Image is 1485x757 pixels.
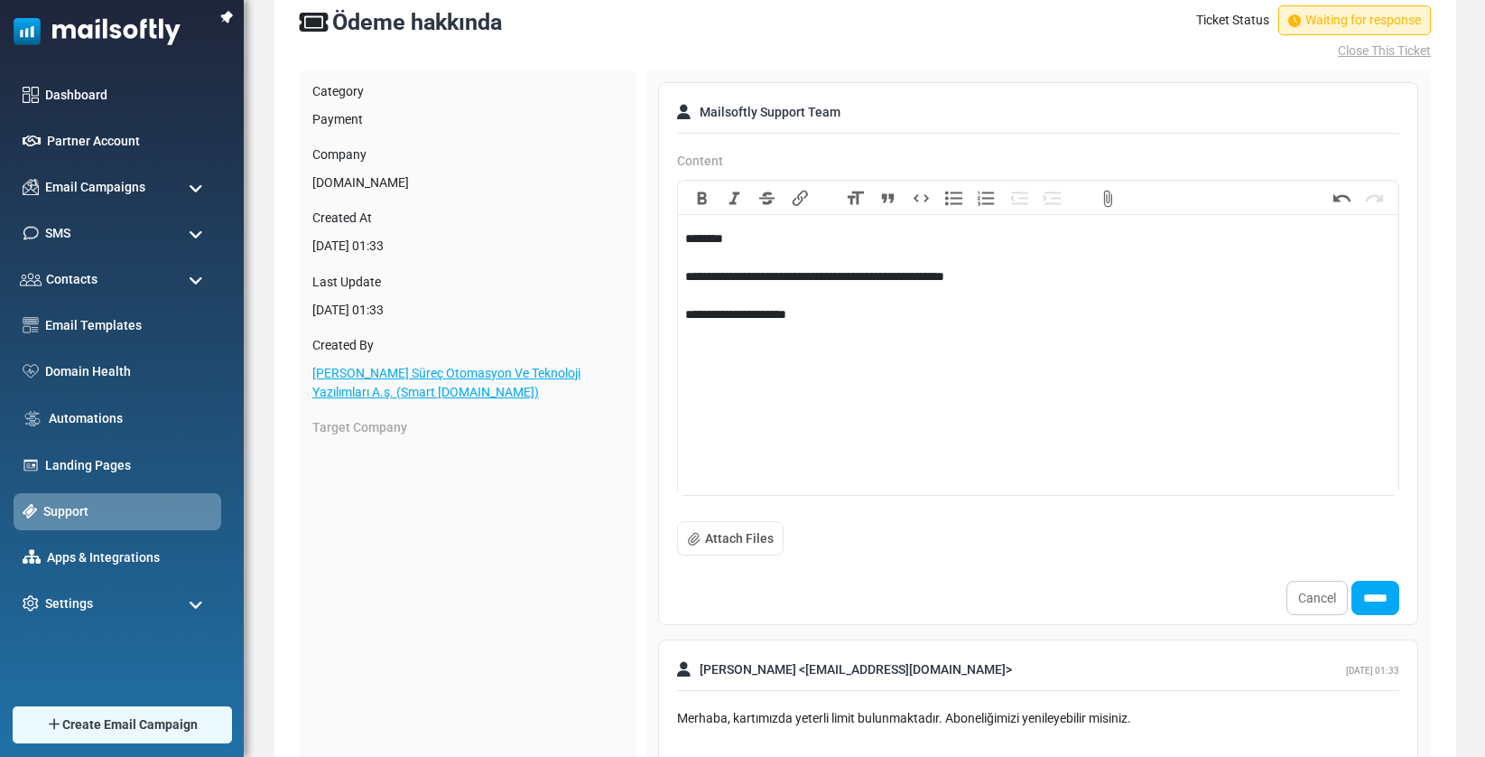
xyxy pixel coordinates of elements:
span: SMS [45,224,70,243]
span: [PERSON_NAME] < [EMAIL_ADDRESS][DOMAIN_NAME] > [700,660,1012,679]
button: Italic [718,188,750,208]
img: contacts-icon.svg [20,273,42,285]
button: Redo [1359,188,1391,208]
div: [DOMAIN_NAME] [312,173,624,192]
button: Quote [872,188,905,208]
a: Email Templates [45,316,212,335]
img: support-icon-active.svg [23,504,37,519]
button: Heading [839,188,871,208]
a: Automations [49,409,212,428]
button: Link [784,188,816,208]
div: [DATE] 01:33 [312,301,624,320]
a: [PERSON_NAME] Süreç Otomasyon Ve Teknoloji Yazılımları A.ş. (Smart [DOMAIN_NAME]) [312,366,580,399]
label: Target Company [312,418,407,437]
img: campaigns-icon.png [23,179,39,195]
button: Strikethrough [751,188,784,208]
div: Ticket Status [1196,5,1431,35]
label: Content [677,152,723,171]
a: Cancel [1286,581,1348,615]
img: sms-icon.png [23,225,39,241]
button: Attach Files [677,521,784,556]
div: [DATE] 01:33 [312,237,624,256]
span: Mailsoftly Support Team [700,103,840,122]
div: Payment [312,110,624,129]
span: [DATE] 01:33 [1346,666,1399,676]
img: settings-icon.svg [23,595,39,612]
img: landing_pages.svg [23,457,39,473]
label: Created At [312,209,624,228]
img: dashboard-icon.svg [23,87,39,103]
span: Email Campaigns [45,178,145,197]
a: Partner Account [47,132,212,151]
button: Decrease Level [1003,188,1035,208]
button: Undo [1325,188,1358,208]
div: Ödeme hakkında [332,5,502,40]
a: Dashboard [45,86,212,105]
a: Apps & Integrations [47,548,212,567]
div: Merhaba, kartımızda yeterli limit bulunmaktadır. Aboneliğimizi yenileyebilir misiniz. [677,709,1399,728]
button: Attach Files [1091,188,1124,208]
img: domain-health-icon.svg [23,364,39,378]
a: Close This Ticket [1196,42,1431,61]
button: Bold [685,188,718,208]
label: Created By [312,336,624,355]
button: Increase Level [1036,188,1069,208]
label: Company [312,145,624,164]
span: Contacts [46,270,97,289]
a: Support [43,502,212,521]
label: Category [312,82,624,101]
span: Waiting for response [1278,5,1431,35]
button: Bullets [937,188,970,208]
button: Code [905,188,937,208]
a: Landing Pages [45,456,212,475]
button: Numbers [970,188,1003,208]
span: Create Email Campaign [62,715,198,734]
span: Settings [45,594,93,613]
label: Last Update [312,273,624,292]
img: workflow.svg [23,408,42,429]
img: email-templates-icon.svg [23,317,39,333]
a: Domain Health [45,362,212,381]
